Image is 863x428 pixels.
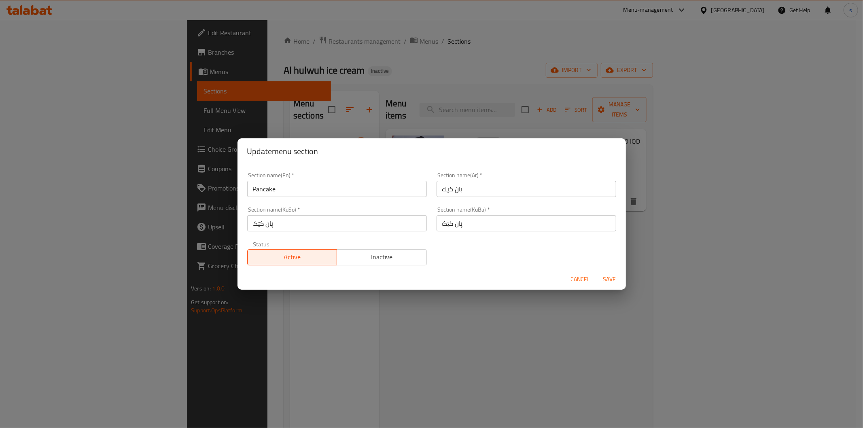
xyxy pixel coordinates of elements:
[437,215,616,231] input: Please enter section name(KuBa)
[337,249,427,265] button: Inactive
[597,272,623,287] button: Save
[600,274,619,284] span: Save
[568,272,594,287] button: Cancel
[247,215,427,231] input: Please enter section name(KuSo)
[340,251,424,263] span: Inactive
[251,251,334,263] span: Active
[247,181,427,197] input: Please enter section name(en)
[437,181,616,197] input: Please enter section name(ar)
[247,249,337,265] button: Active
[571,274,590,284] span: Cancel
[247,145,616,158] h2: Update menu section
